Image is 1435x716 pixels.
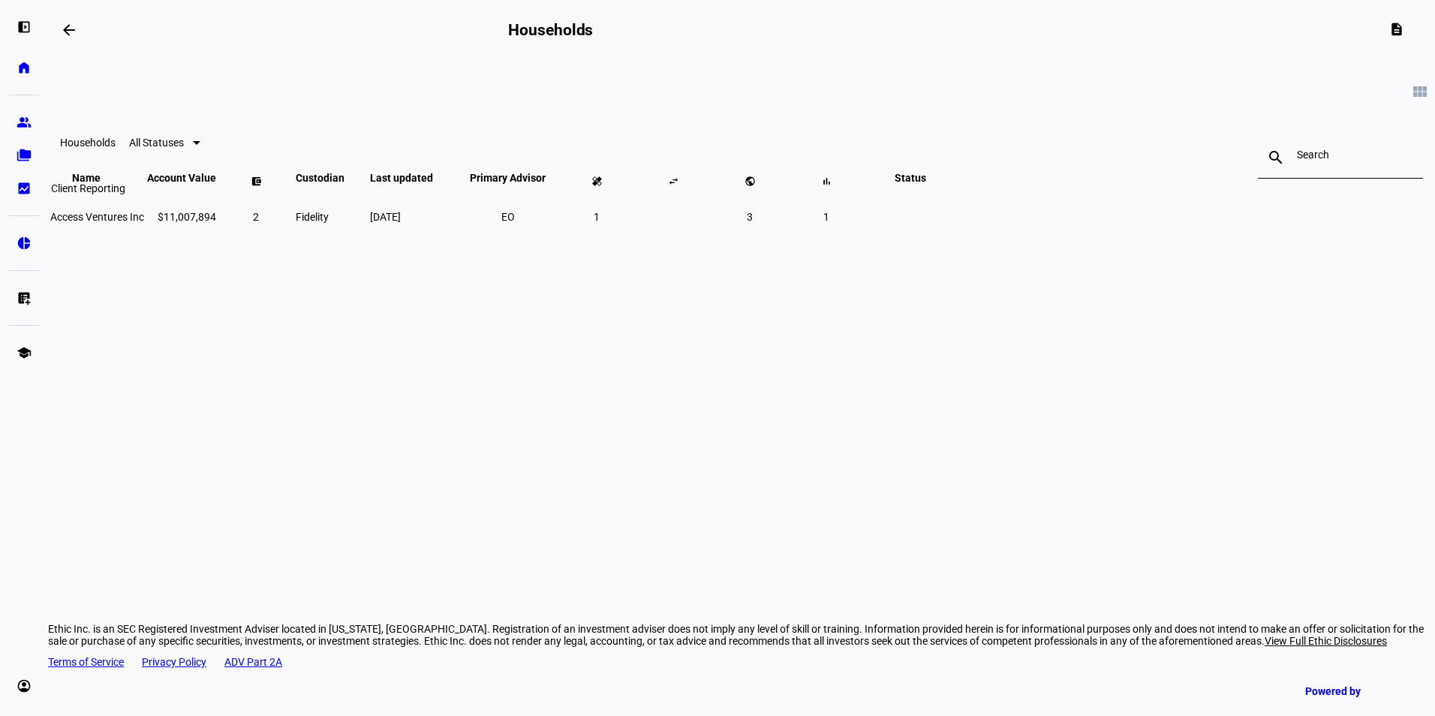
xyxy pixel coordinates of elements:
[17,181,32,196] eth-mat-symbol: bid_landscape
[1411,83,1429,101] mat-icon: view_module
[142,656,206,668] a: Privacy Policy
[1297,149,1384,161] input: Search
[224,656,282,668] a: ADV Part 2A
[459,172,557,184] span: Primary Advisor
[147,172,216,184] span: Account Value
[17,148,32,163] eth-mat-symbol: folder_copy
[17,678,32,693] eth-mat-symbol: account_circle
[495,203,522,230] li: EO
[17,290,32,305] eth-mat-symbol: list_alt_add
[253,211,259,223] span: 2
[9,173,39,203] a: bid_landscape
[1265,635,1387,647] span: View Full Ethic Disclosures
[60,137,116,149] eth-data-table-title: Households
[9,228,39,258] a: pie_chart
[45,179,131,197] div: Client Reporting
[146,189,217,244] td: $11,007,894
[17,20,32,35] eth-mat-symbol: left_panel_open
[50,211,144,223] span: Access Ventures Inc
[823,211,829,223] span: 1
[72,172,123,184] span: Name
[48,656,124,668] a: Terms of Service
[883,172,937,184] span: Status
[508,21,593,39] h2: Households
[594,211,600,223] span: 1
[296,211,329,223] span: Fidelity
[1298,677,1412,705] a: Powered by
[17,236,32,251] eth-mat-symbol: pie_chart
[9,53,39,83] a: home
[17,60,32,75] eth-mat-symbol: home
[48,623,1435,647] div: Ethic Inc. is an SEC Registered Investment Adviser located in [US_STATE], [GEOGRAPHIC_DATA]. Regi...
[17,115,32,130] eth-mat-symbol: group
[296,172,367,184] span: Custodian
[129,137,184,149] span: All Statuses
[370,172,456,184] span: Last updated
[9,140,39,170] a: folder_copy
[9,107,39,137] a: group
[17,345,32,360] eth-mat-symbol: school
[370,211,401,223] span: [DATE]
[1389,22,1404,37] mat-icon: description
[747,211,753,223] span: 3
[60,21,78,39] mat-icon: arrow_backwards
[1258,149,1294,167] mat-icon: search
